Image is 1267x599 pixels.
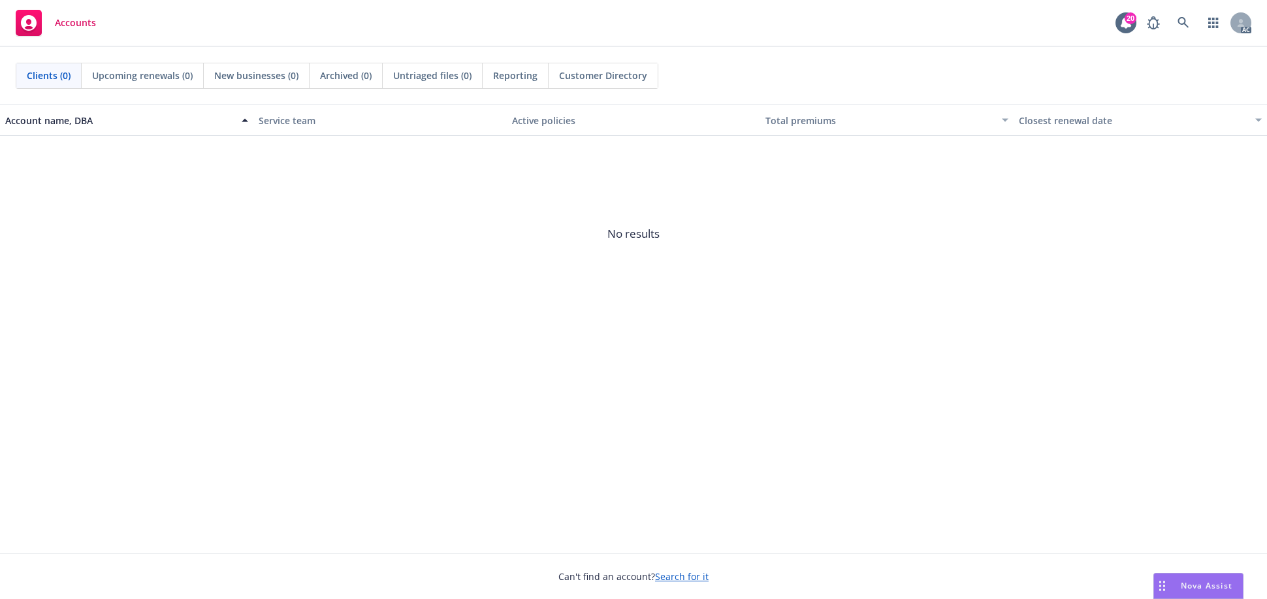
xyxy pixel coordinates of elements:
div: Active policies [512,114,755,127]
span: Nova Assist [1181,580,1232,591]
button: Total premiums [760,105,1014,136]
span: Accounts [55,18,96,28]
span: Upcoming renewals (0) [92,69,193,82]
span: Can't find an account? [558,570,709,583]
a: Switch app [1200,10,1227,36]
button: Closest renewal date [1014,105,1267,136]
a: Search [1170,10,1196,36]
div: Total premiums [765,114,994,127]
button: Active policies [507,105,760,136]
div: 20 [1125,12,1136,24]
div: Drag to move [1154,574,1170,598]
div: Account name, DBA [5,114,234,127]
button: Service team [253,105,507,136]
span: Customer Directory [559,69,647,82]
a: Report a Bug [1140,10,1166,36]
span: Clients (0) [27,69,71,82]
div: Service team [259,114,502,127]
span: New businesses (0) [214,69,298,82]
a: Search for it [655,570,709,583]
button: Nova Assist [1153,573,1243,599]
span: Reporting [493,69,537,82]
span: Untriaged files (0) [393,69,472,82]
span: Archived (0) [320,69,372,82]
div: Closest renewal date [1019,114,1247,127]
a: Accounts [10,5,101,41]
